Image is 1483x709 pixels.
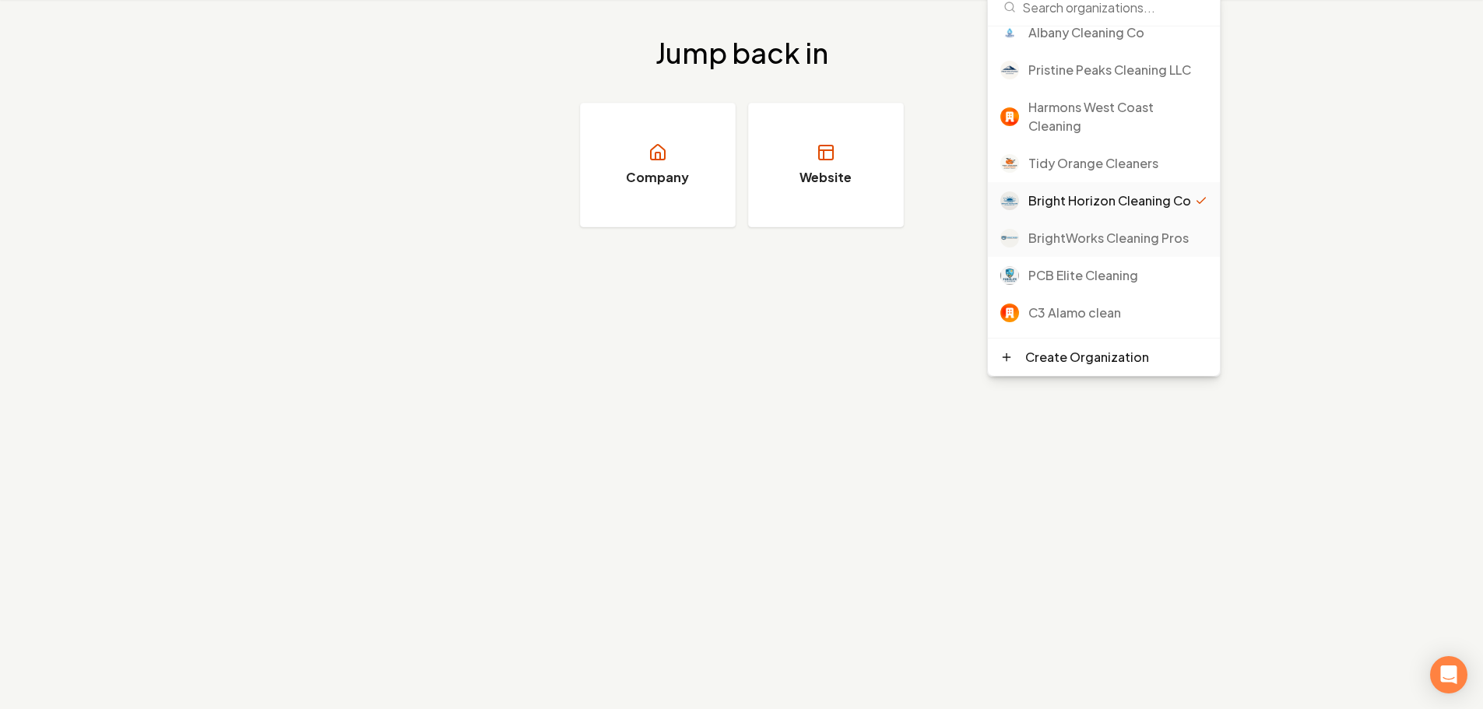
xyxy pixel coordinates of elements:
[1000,107,1019,126] img: Harmons West Coast Cleaning
[1028,266,1207,285] div: PCB Elite Cleaning
[1028,98,1207,135] div: Harmons West Coast Cleaning
[580,103,736,227] a: Company
[1025,348,1149,367] div: Create Organization
[1000,229,1019,247] img: BrightWorks Cleaning Pros
[1000,304,1019,322] img: C3 Alamo clean
[1028,23,1207,42] div: Albany Cleaning Co
[1000,191,1019,210] img: Bright Horizon Cleaning Co
[1000,266,1019,285] img: PCB Elite Cleaning
[1000,154,1019,173] img: Tidy Orange Cleaners
[1028,304,1207,322] div: C3 Alamo clean
[1028,61,1207,79] div: Pristine Peaks Cleaning LLC
[1000,23,1019,42] img: Albany Cleaning Co
[1430,656,1467,693] div: Open Intercom Messenger
[799,168,852,187] h3: Website
[655,37,828,68] h2: Jump back in
[748,103,904,227] a: Website
[626,168,689,187] h3: Company
[1028,229,1207,247] div: BrightWorks Cleaning Pros
[1028,191,1195,210] div: Bright Horizon Cleaning Co
[1000,61,1019,79] img: Pristine Peaks Cleaning LLC
[1028,154,1207,173] div: Tidy Orange Cleaners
